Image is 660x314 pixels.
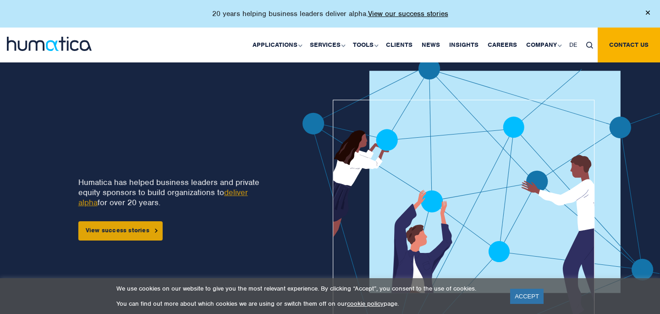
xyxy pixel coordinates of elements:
a: News [417,28,445,62]
a: Services [305,28,348,62]
a: Careers [483,28,522,62]
p: 20 years helping business leaders deliver alpha. [212,9,448,18]
a: Contact us [598,28,660,62]
a: deliver alpha [78,187,248,207]
span: DE [569,41,577,49]
a: Tools [348,28,381,62]
img: search_icon [586,42,593,49]
a: View our success stories [368,9,448,18]
img: arrowicon [155,229,158,233]
p: We use cookies on our website to give you the most relevant experience. By clicking “Accept”, you... [116,285,499,292]
p: You can find out more about which cookies we are using or switch them off on our page. [116,300,499,308]
a: ACCEPT [510,289,544,304]
a: Clients [381,28,417,62]
a: View success stories [78,221,163,241]
img: logo [7,37,92,51]
a: DE [565,28,582,62]
p: Humatica has helped business leaders and private equity sponsors to build organizations to for ov... [78,177,271,207]
a: Insights [445,28,483,62]
a: cookie policy [347,300,384,308]
a: Company [522,28,565,62]
a: Applications [248,28,305,62]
